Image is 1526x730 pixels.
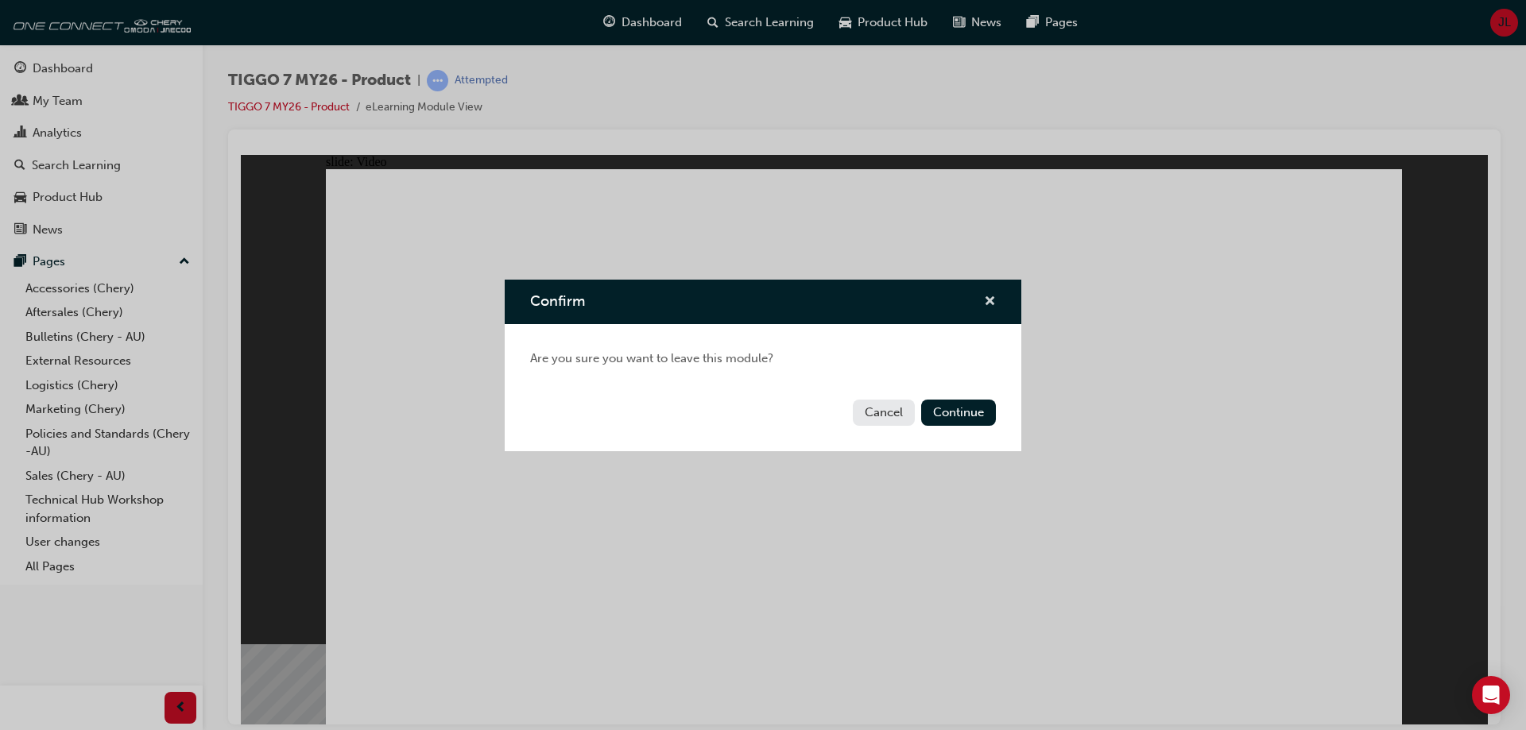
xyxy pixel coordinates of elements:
[530,292,585,310] span: Confirm
[984,295,996,310] span: cross-icon
[984,292,996,312] button: cross-icon
[505,280,1021,451] div: Confirm
[921,400,996,426] button: Continue
[853,400,915,426] button: Cancel
[505,324,1021,393] div: Are you sure you want to leave this module?
[1472,676,1510,714] div: Open Intercom Messenger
